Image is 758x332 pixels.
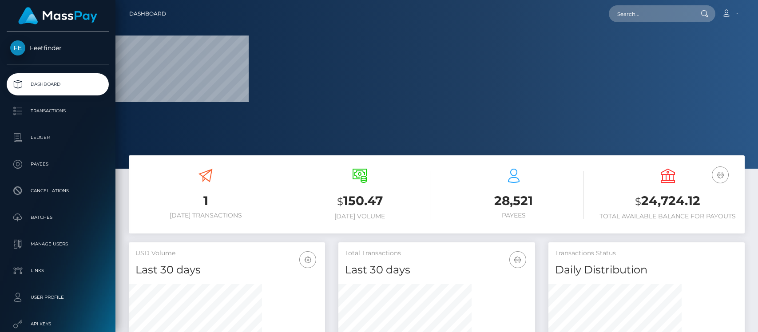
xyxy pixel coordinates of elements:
h3: 150.47 [290,192,430,210]
p: Batches [10,211,105,224]
img: Feetfinder [10,40,25,55]
h4: Last 30 days [135,262,318,278]
p: Manage Users [10,237,105,251]
span: Feetfinder [7,44,109,52]
p: Links [10,264,105,277]
h5: Transactions Status [555,249,738,258]
h5: Total Transactions [345,249,528,258]
a: Cancellations [7,180,109,202]
small: $ [635,195,641,208]
p: Ledger [10,131,105,144]
h3: 28,521 [444,192,584,209]
h4: Daily Distribution [555,262,738,278]
h3: 24,724.12 [597,192,738,210]
p: User Profile [10,291,105,304]
small: $ [337,195,343,208]
a: Manage Users [7,233,109,255]
a: Ledger [7,126,109,149]
h5: USD Volume [135,249,318,258]
p: Cancellations [10,184,105,198]
a: User Profile [7,286,109,308]
a: Transactions [7,100,109,122]
p: Transactions [10,104,105,118]
h3: 1 [135,192,276,209]
h6: Total Available Balance for Payouts [597,213,738,220]
h6: [DATE] Volume [290,213,430,220]
a: Batches [7,206,109,229]
img: MassPay Logo [18,7,97,24]
p: Payees [10,158,105,171]
a: Dashboard [7,73,109,95]
h4: Last 30 days [345,262,528,278]
h6: [DATE] Transactions [135,212,276,219]
a: Payees [7,153,109,175]
p: API Keys [10,317,105,331]
h6: Payees [444,212,584,219]
a: Links [7,260,109,282]
p: Dashboard [10,78,105,91]
a: Dashboard [129,4,166,23]
input: Search... [609,5,692,22]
